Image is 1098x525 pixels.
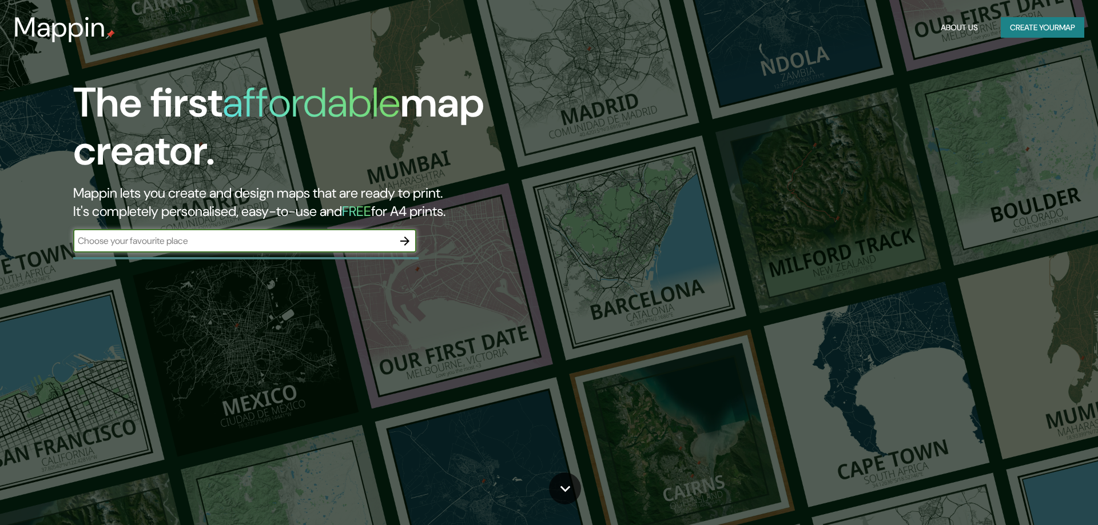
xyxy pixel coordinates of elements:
[73,79,622,184] h1: The first map creator.
[73,234,393,247] input: Choose your favourite place
[14,11,106,43] h3: Mappin
[342,202,371,220] h5: FREE
[1001,17,1084,38] button: Create yourmap
[936,17,982,38] button: About Us
[222,76,400,129] h1: affordable
[73,184,622,221] h2: Mappin lets you create and design maps that are ready to print. It's completely personalised, eas...
[106,30,115,39] img: mappin-pin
